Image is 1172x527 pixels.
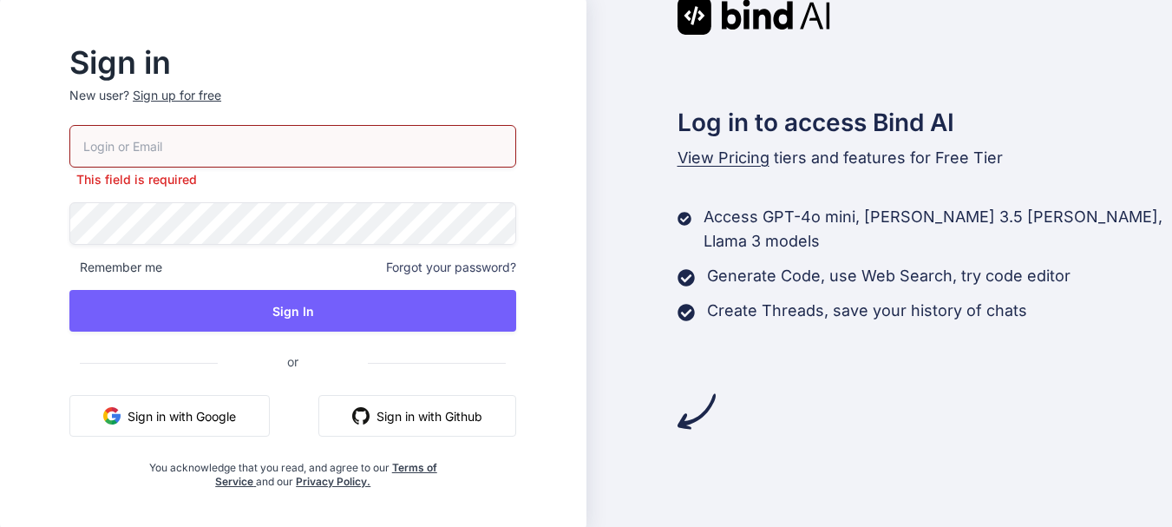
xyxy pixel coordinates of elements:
[133,87,221,104] div: Sign up for free
[69,259,162,276] span: Remember me
[103,407,121,425] img: google
[69,395,270,437] button: Sign in with Google
[215,461,437,488] a: Terms of Service
[69,171,516,188] p: This field is required
[704,205,1172,254] p: Access GPT-4o mini, [PERSON_NAME] 3.5 [PERSON_NAME], Llama 3 models
[144,451,442,489] div: You acknowledge that you read, and agree to our and our
[69,49,516,76] h2: Sign in
[218,340,368,383] span: or
[707,299,1027,323] p: Create Threads, save your history of chats
[69,290,516,332] button: Sign In
[296,475,370,488] a: Privacy Policy.
[386,259,516,276] span: Forgot your password?
[678,392,716,431] img: arrow
[707,264,1071,288] p: Generate Code, use Web Search, try code editor
[69,125,516,168] input: Login or Email
[318,395,516,437] button: Sign in with Github
[352,407,370,425] img: github
[69,87,516,125] p: New user?
[678,148,769,167] span: View Pricing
